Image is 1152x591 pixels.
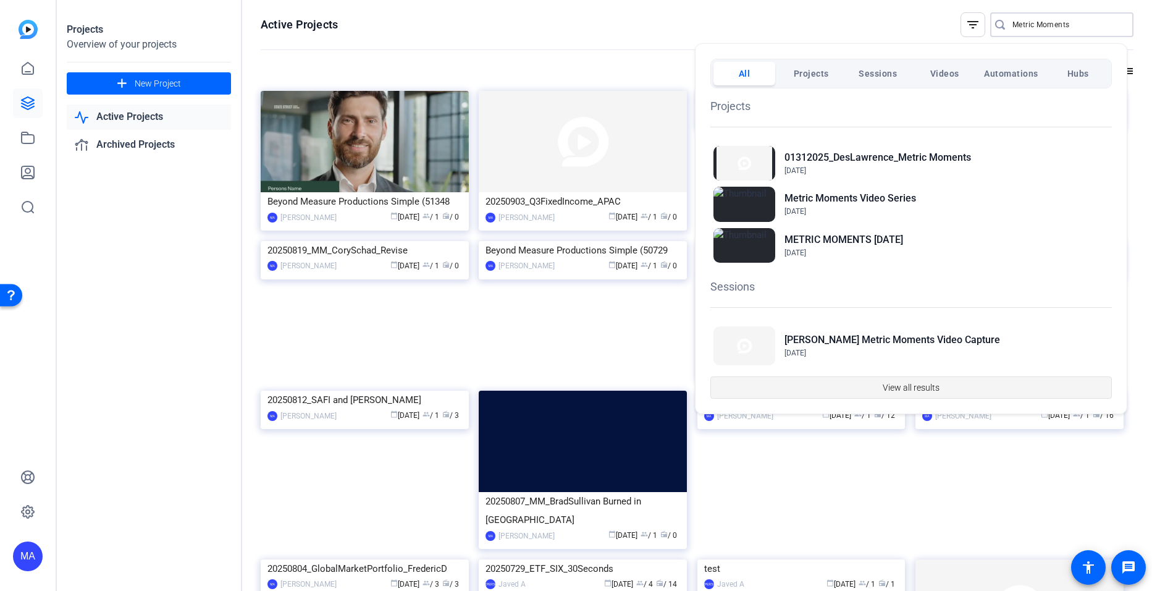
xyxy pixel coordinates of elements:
[713,228,775,263] img: Thumbnail
[784,150,971,165] h2: 01312025_DesLawrence_Metric Moments
[883,376,940,399] span: View all results
[710,376,1112,399] button: View all results
[784,349,806,357] span: [DATE]
[794,62,829,85] span: Projects
[713,187,775,221] img: Thumbnail
[713,326,775,365] img: Thumbnail
[984,62,1038,85] span: Automations
[784,191,916,206] h2: Metric Moments Video Series
[710,278,1112,295] h1: Sessions
[710,98,1112,114] h1: Projects
[859,62,897,85] span: Sessions
[1067,62,1089,85] span: Hubs
[930,62,959,85] span: Videos
[784,207,806,216] span: [DATE]
[784,333,1000,347] h2: [PERSON_NAME] Metric Moments Video Capture
[739,62,750,85] span: All
[784,249,806,257] span: [DATE]
[713,146,775,181] img: Thumbnail
[784,232,903,247] h2: METRIC MOMENTS [DATE]
[784,166,806,175] span: [DATE]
